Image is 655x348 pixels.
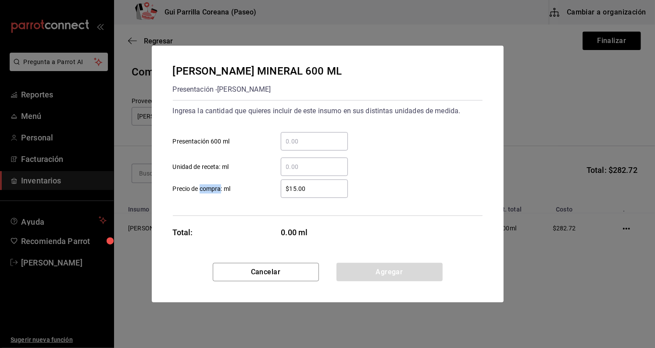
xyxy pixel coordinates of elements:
div: Total: [173,226,193,238]
button: Cancelar [213,263,319,281]
input: Presentación 600 ml [281,136,348,147]
div: Presentación - [PERSON_NAME] [173,83,342,97]
input: Precio de compra: ml [281,183,348,194]
div: Ingresa la cantidad que quieres incluir de este insumo en sus distintas unidades de medida. [173,104,483,118]
span: Presentación 600 ml [173,137,230,146]
span: Precio de compra: ml [173,184,231,194]
span: 0.00 ml [281,226,348,238]
span: Unidad de receta: ml [173,162,229,172]
input: Unidad de receta: ml [281,161,348,172]
div: [PERSON_NAME] MINERAL 600 ML [173,63,342,79]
